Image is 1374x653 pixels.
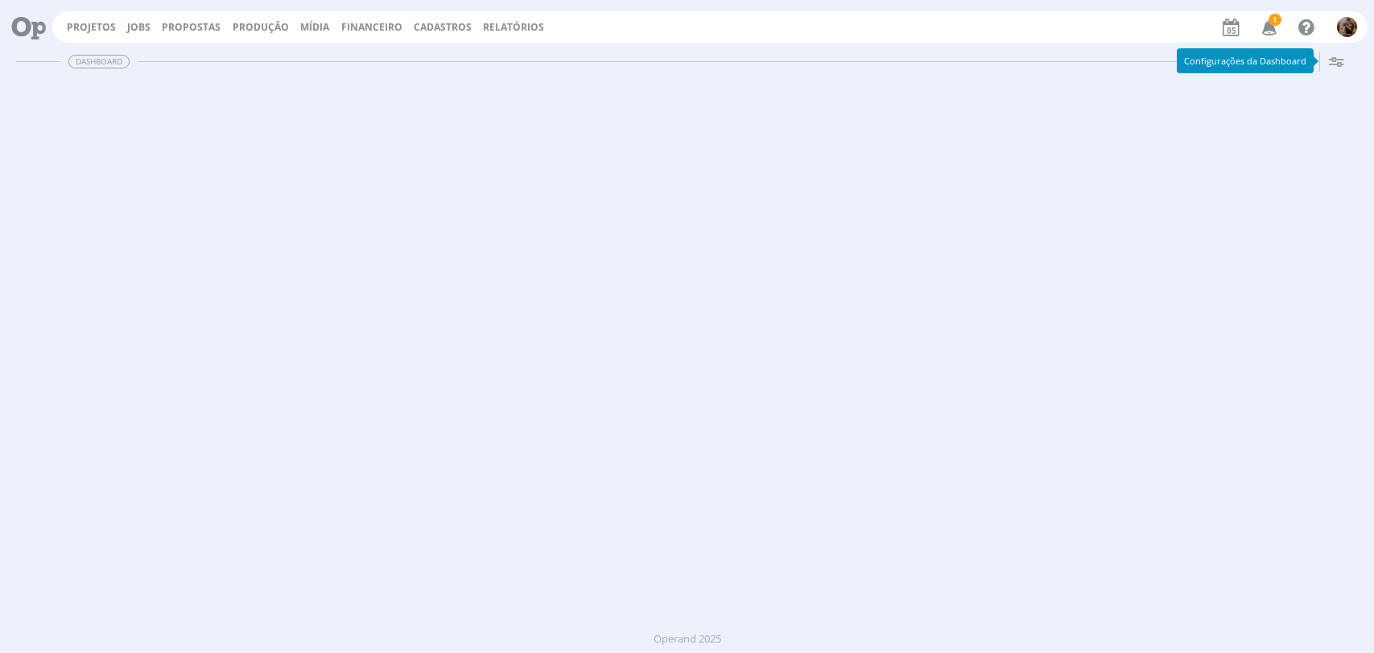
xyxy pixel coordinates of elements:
[1177,48,1314,73] div: Configurações da Dashboard
[300,20,329,34] a: Mídia
[67,20,116,34] a: Projetos
[162,20,221,34] span: Propostas
[127,20,151,34] a: Jobs
[295,21,334,34] button: Mídia
[409,21,477,34] button: Cadastros
[228,21,294,34] button: Produção
[157,21,225,34] button: Propostas
[68,55,130,68] span: Dashboard
[1337,17,1357,37] img: A
[483,20,544,34] a: Relatórios
[122,21,155,34] button: Jobs
[336,21,407,34] button: Financeiro
[1336,13,1358,41] button: A
[1252,13,1285,42] button: 1
[62,21,121,34] button: Projetos
[478,21,549,34] button: Relatórios
[1269,14,1281,26] span: 1
[341,20,402,34] a: Financeiro
[233,20,289,34] a: Produção
[414,20,472,34] span: Cadastros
